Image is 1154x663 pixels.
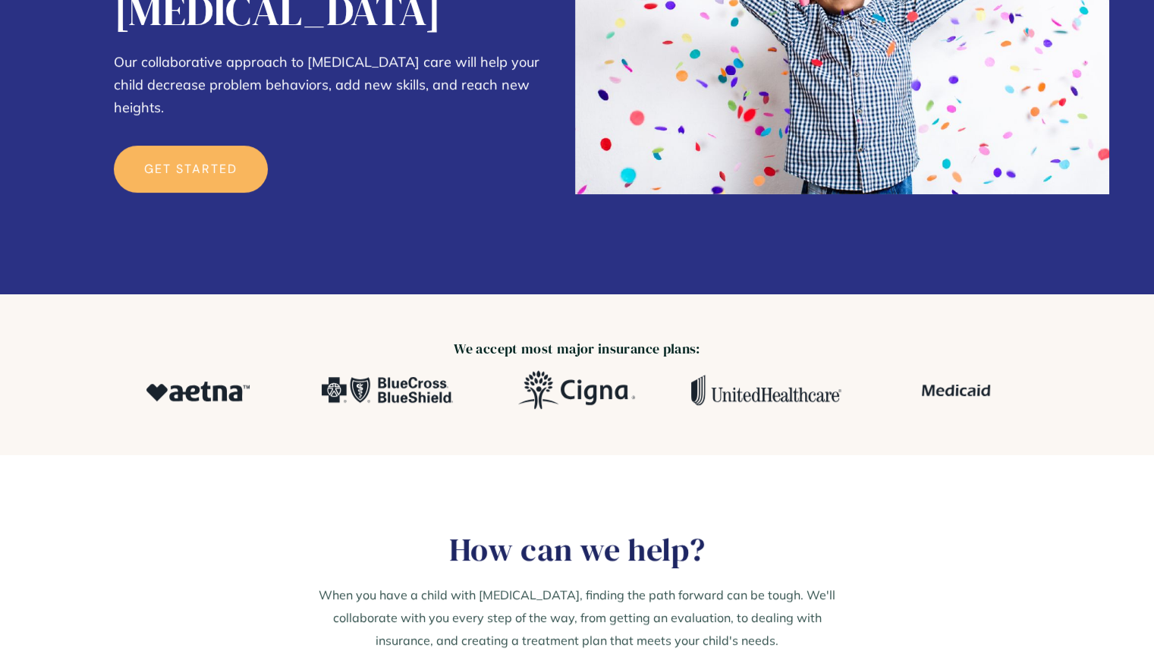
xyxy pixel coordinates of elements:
[691,374,841,406] img: United Healthcare
[114,51,559,119] p: Our collaborative approach to [MEDICAL_DATA] care will help your child decrease problem behaviors...
[146,382,250,401] img: Aetna
[307,583,847,652] p: When you have a child with [MEDICAL_DATA], finding the path forward can be tough. We'll collabora...
[918,372,994,407] img: Medicaid
[114,146,268,193] a: get started
[114,340,1041,358] h5: We accept most major insurance plans:
[307,531,847,583] h2: How can we help?
[322,377,453,402] img: Blue Cross Blue Shield
[518,370,635,410] img: Cigna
